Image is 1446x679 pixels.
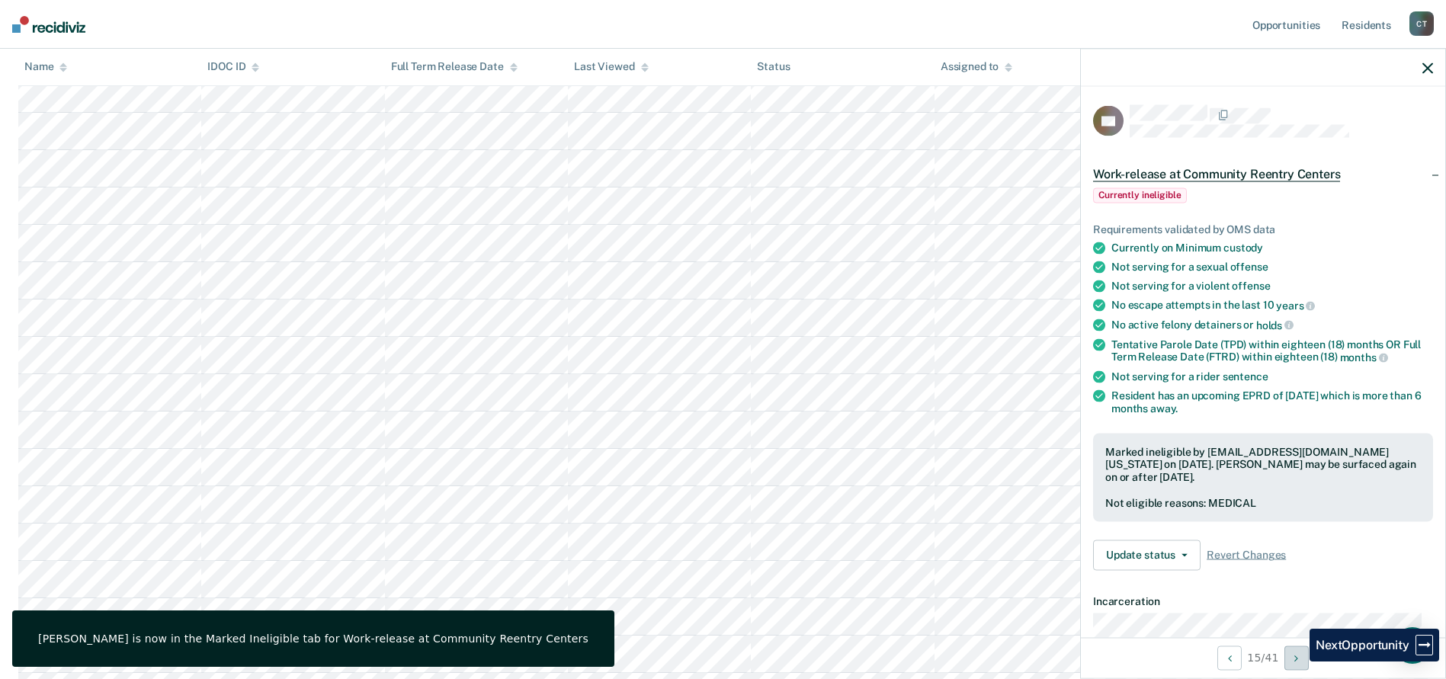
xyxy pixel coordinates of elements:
button: Update status [1093,540,1201,570]
div: Not eligible reasons: MEDICAL [1105,496,1421,509]
div: Tentative Parole Date (TPD) within eighteen (18) months OR Full Term Release Date (FTRD) within e... [1111,338,1433,364]
span: Work-release at Community Reentry Centers [1093,166,1340,181]
div: IDOC ID [207,61,259,74]
div: Name [24,61,67,74]
div: Work-release at Community Reentry CentersCurrently ineligible [1081,149,1445,216]
div: 15 / 41 [1081,637,1445,677]
div: Requirements validated by OMS data [1093,223,1433,235]
dt: Incarceration [1093,594,1433,607]
span: away. [1150,402,1178,414]
span: Currently ineligible [1093,187,1187,203]
span: months [1340,351,1388,364]
span: sentence [1223,370,1268,383]
div: Not serving for a sexual [1111,261,1433,274]
span: holds [1256,319,1294,331]
div: C T [1409,11,1434,36]
div: Currently on Minimum [1111,242,1433,255]
div: Last Viewed [574,61,648,74]
div: Not serving for a rider [1111,370,1433,383]
div: No escape attempts in the last 10 [1111,299,1433,312]
div: Resident has an upcoming EPRD of [DATE] which is more than 6 months [1111,389,1433,415]
span: custody [1223,242,1263,254]
div: Status [757,61,790,74]
div: Not serving for a violent [1111,280,1433,293]
div: No active felony detainers or [1111,319,1433,332]
button: Previous Opportunity [1217,645,1242,670]
span: offense [1232,280,1270,292]
div: Assigned to [941,61,1012,74]
div: Marked ineligible by [EMAIL_ADDRESS][DOMAIN_NAME][US_STATE] on [DATE]. [PERSON_NAME] may be surfa... [1105,445,1421,483]
div: Full Term Release Date [391,61,518,74]
div: Open Intercom Messenger [1394,627,1431,664]
span: years [1276,299,1315,312]
button: Next Opportunity [1284,645,1309,670]
img: Recidiviz [12,16,85,33]
div: [PERSON_NAME] is now in the Marked Ineligible tab for Work-release at Community Reentry Centers [38,632,588,645]
span: Revert Changes [1207,549,1286,562]
span: offense [1230,261,1268,273]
